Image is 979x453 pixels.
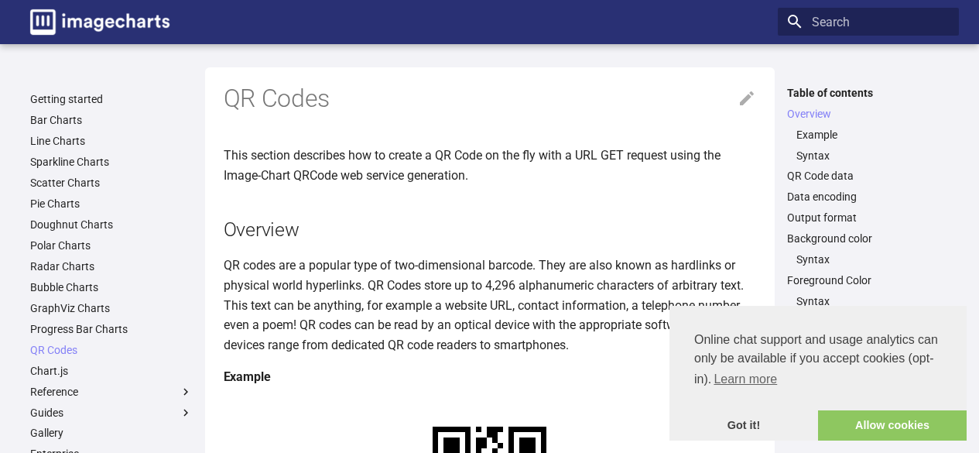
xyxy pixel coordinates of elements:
[711,368,779,391] a: learn more about cookies
[796,294,950,308] a: Syntax
[30,280,193,294] a: Bubble Charts
[787,211,950,225] a: Output format
[787,128,950,163] nav: Overview
[796,149,950,163] a: Syntax
[224,256,756,355] p: QR codes are a popular type of two-dimensional barcode. They are also known as hardlinks or physi...
[30,218,193,232] a: Doughnut Charts
[30,426,193,440] a: Gallery
[778,86,959,100] label: Table of contents
[787,273,950,287] a: Foreground Color
[30,406,193,420] label: Guides
[24,3,176,41] a: Image-Charts documentation
[818,410,967,441] a: allow cookies
[787,190,950,204] a: Data encoding
[796,128,950,142] a: Example
[30,364,193,378] a: Chart.js
[787,169,950,183] a: QR Code data
[30,197,193,211] a: Pie Charts
[787,252,950,266] nav: Background color
[30,134,193,148] a: Line Charts
[669,410,818,441] a: dismiss cookie message
[669,306,967,441] div: cookieconsent
[778,8,959,36] input: Search
[224,146,756,185] p: This section describes how to create a QR Code on the fly with a URL GET request using the Image-...
[787,294,950,308] nav: Foreground Color
[30,259,193,273] a: Radar Charts
[224,367,756,387] h4: Example
[30,155,193,169] a: Sparkline Charts
[30,385,193,399] label: Reference
[796,252,950,266] a: Syntax
[30,176,193,190] a: Scatter Charts
[778,86,959,330] nav: Table of contents
[694,331,942,391] span: Online chat support and usage analytics can only be available if you accept cookies (opt-in).
[30,9,169,35] img: logo
[787,107,950,121] a: Overview
[224,83,756,115] h1: QR Codes
[30,343,193,357] a: QR Codes
[30,113,193,127] a: Bar Charts
[30,301,193,315] a: GraphViz Charts
[224,216,756,243] h2: Overview
[30,322,193,336] a: Progress Bar Charts
[30,92,193,106] a: Getting started
[30,239,193,252] a: Polar Charts
[787,232,950,245] a: Background color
